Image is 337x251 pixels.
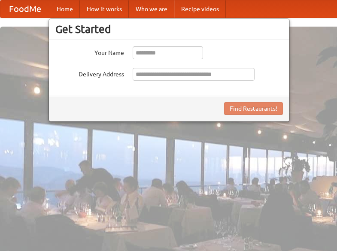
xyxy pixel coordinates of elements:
[129,0,174,18] a: Who we are
[174,0,226,18] a: Recipe videos
[55,46,124,57] label: Your Name
[80,0,129,18] a: How it works
[55,68,124,79] label: Delivery Address
[55,23,283,36] h3: Get Started
[50,0,80,18] a: Home
[0,0,50,18] a: FoodMe
[224,102,283,115] button: Find Restaurants!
